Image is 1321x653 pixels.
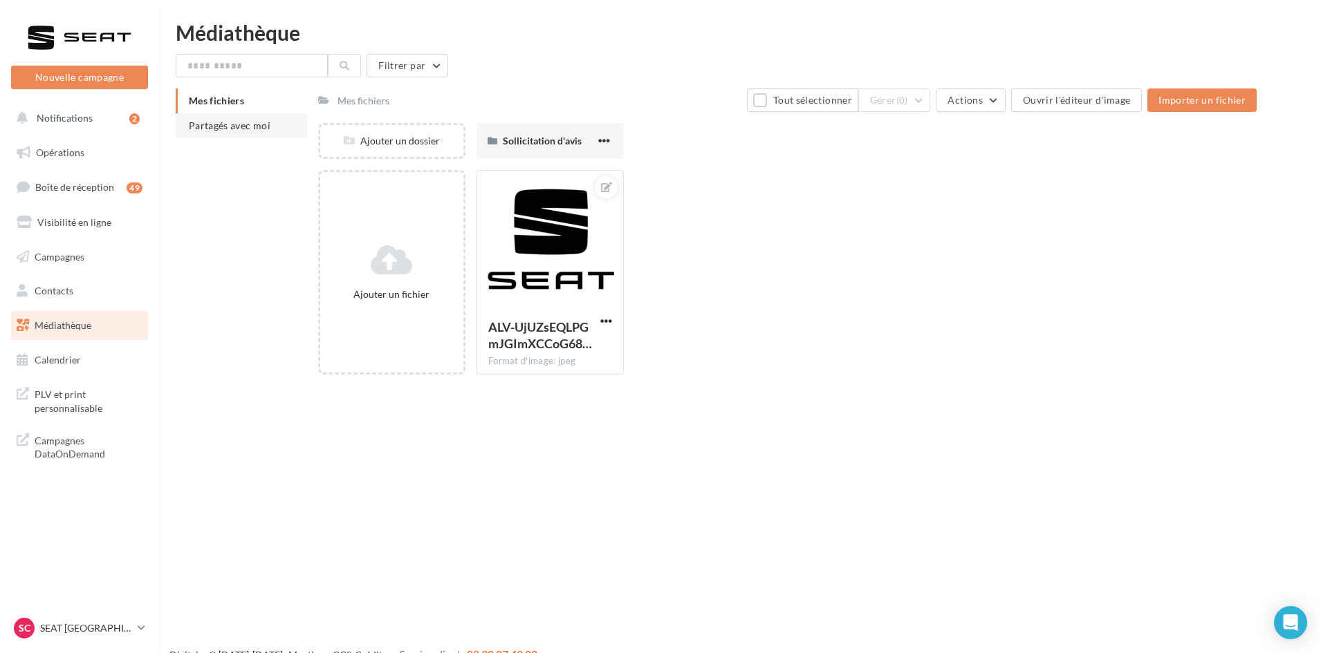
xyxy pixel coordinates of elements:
[11,615,148,641] a: SC SEAT [GEOGRAPHIC_DATA]
[35,385,142,415] span: PLV et print personnalisable
[1011,88,1142,112] button: Ouvrir l'éditeur d'image
[8,311,151,340] a: Médiathèque
[858,88,931,112] button: Gérer(0)
[189,95,244,106] span: Mes fichiers
[503,135,582,146] span: Sollicitation d'avis
[8,426,151,466] a: Campagnes DataOnDemand
[35,250,84,262] span: Campagnes
[40,621,132,635] p: SEAT [GEOGRAPHIC_DATA]
[488,355,612,368] div: Format d'image: jpeg
[326,287,458,301] div: Ajouter un fichier
[35,181,114,193] span: Boîte de réception
[8,172,151,202] a: Boîte de réception49
[320,134,463,148] div: Ajouter un dossier
[8,208,151,237] a: Visibilité en ligne
[1147,88,1257,112] button: Importer un fichier
[948,94,982,106] span: Actions
[35,354,81,366] span: Calendrier
[8,276,151,305] a: Contacts
[1158,94,1246,106] span: Importer un fichier
[8,346,151,375] a: Calendrier
[488,319,592,351] span: ALV-UjUZsEQLPGmJGImXCCoG682WoEmBjLk3wwLMN3_KWTNxrwGqr022
[8,138,151,167] a: Opérations
[35,431,142,461] span: Campagnes DataOnDemand
[1274,606,1307,639] div: Open Intercom Messenger
[8,243,151,272] a: Campagnes
[189,120,270,131] span: Partagés avec moi
[129,113,140,124] div: 2
[37,112,93,124] span: Notifications
[8,379,151,420] a: PLV et print personnalisable
[127,182,142,193] div: 49
[176,22,1304,43] div: Médiathèque
[367,54,448,77] button: Filtrer par
[936,88,1005,112] button: Actions
[338,94,389,108] div: Mes fichiers
[8,104,145,133] button: Notifications 2
[35,319,91,331] span: Médiathèque
[37,216,111,228] span: Visibilité en ligne
[896,95,908,106] span: (0)
[19,621,30,635] span: SC
[36,146,84,158] span: Opérations
[747,88,858,112] button: Tout sélectionner
[35,285,73,296] span: Contacts
[11,66,148,89] button: Nouvelle campagne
